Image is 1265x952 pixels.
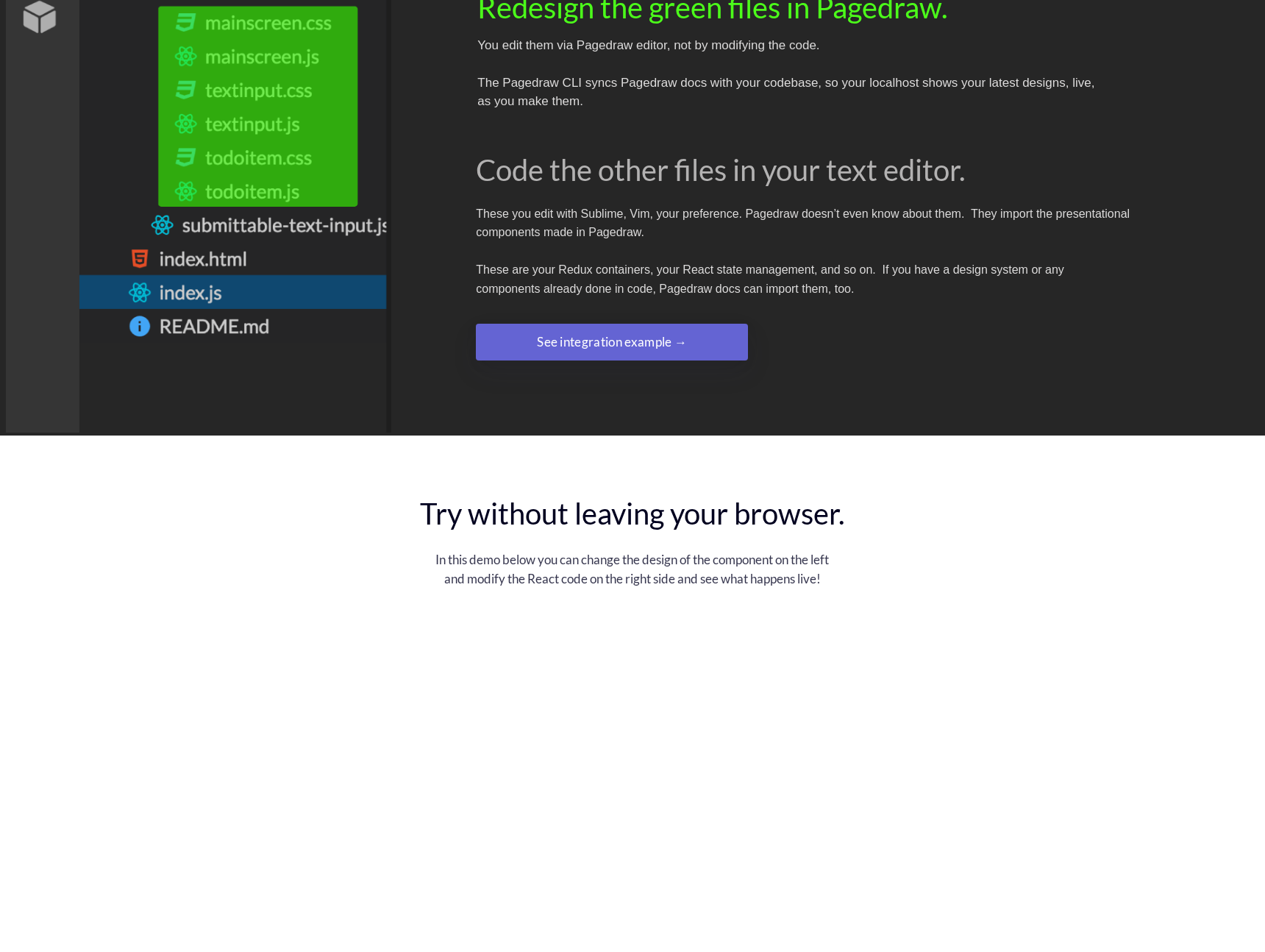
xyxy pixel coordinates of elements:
div: In this demo below you can change the design of the component on the left and modify the React co... [424,550,840,588]
a: See integration example → [476,324,748,360]
div: These are your Redux containers, your React state management, and so on. If you have a design sys... [476,260,1130,298]
div: Code the other files in your text editor. [476,153,1109,187]
div: These you edit with Sublime, Vim, your preference. Pagedraw doesn’t even know about them. They im... [476,205,1130,242]
div: You edit them via Pagedraw editor, not by modifying the code. [477,36,1111,55]
div: The Pagedraw CLI syncs Pagedraw docs with your codebase, so your localhost shows your latest desi... [477,74,1111,111]
div: Try without leaving your browser. [373,495,891,532]
div: See integration example → [530,327,694,357]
